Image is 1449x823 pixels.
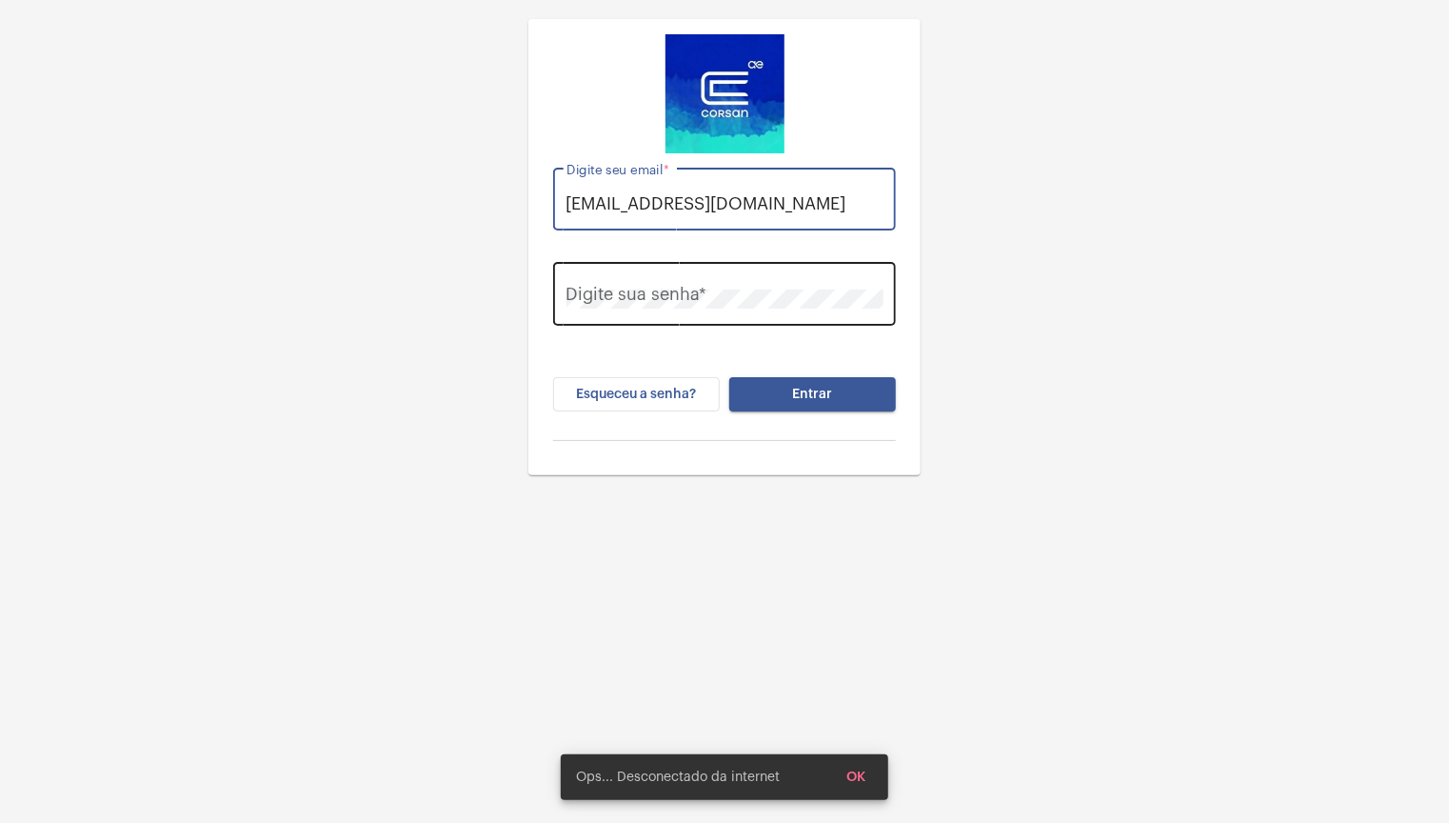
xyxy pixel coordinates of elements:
button: OK [831,760,881,794]
span: Entrar [793,388,833,401]
span: Ops... Desconectado da internet [576,768,780,787]
button: Esqueceu a senha? [553,377,720,411]
span: Esqueceu a senha? [577,388,697,401]
button: Entrar [729,377,896,411]
input: Digite seu email [566,194,883,213]
img: d4669ae0-8c07-2337-4f67-34b0df7f5ae4.jpeg [665,34,784,153]
span: OK [846,771,865,784]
